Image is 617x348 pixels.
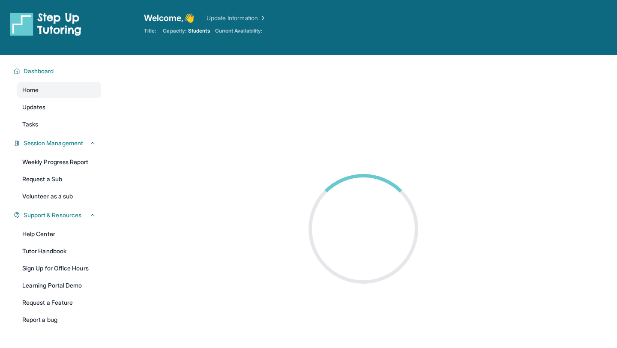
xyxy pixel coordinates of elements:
a: Home [17,82,101,98]
img: logo [10,12,81,36]
span: Students [188,27,210,34]
a: Volunteer as a sub [17,189,101,204]
a: Report a bug [17,312,101,327]
a: Request a Feature [17,295,101,310]
span: Support & Resources [24,211,81,219]
span: Dashboard [24,67,54,75]
a: Tasks [17,117,101,132]
span: Tasks [22,120,38,129]
a: Tutor Handbook [17,243,101,259]
a: Update Information [207,14,267,22]
a: Weekly Progress Report [17,154,101,170]
img: Chevron Right [258,14,267,22]
a: Updates [17,99,101,115]
a: Learning Portal Demo [17,278,101,293]
button: Dashboard [20,67,96,75]
span: Title: [144,27,156,34]
a: Sign Up for Office Hours [17,261,101,276]
span: Home [22,86,39,94]
span: Current Availability: [215,27,262,34]
a: Request a Sub [17,171,101,187]
span: Welcome, 👋 [144,12,195,24]
button: Session Management [20,139,96,147]
span: Session Management [24,139,83,147]
a: Help Center [17,226,101,242]
span: Capacity: [163,27,186,34]
button: Support & Resources [20,211,96,219]
span: Updates [22,103,46,111]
